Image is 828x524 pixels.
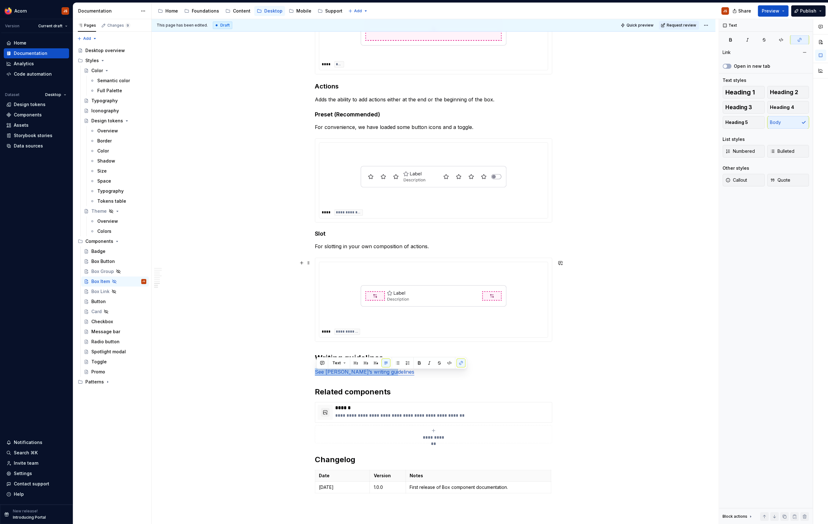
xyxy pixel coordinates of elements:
div: Box Item [91,278,110,285]
h2: Changelog [315,455,552,465]
a: Card [81,307,149,317]
div: Other styles [723,165,749,171]
div: Patterns [85,379,104,385]
div: Storybook stories [14,132,52,139]
a: Settings [4,468,69,479]
a: Components [4,110,69,120]
div: Contact support [14,481,49,487]
div: Box Group [91,268,114,275]
a: Content [223,6,253,16]
div: Foundations [192,8,219,14]
a: Invite team [4,458,69,468]
p: New release! [13,509,38,514]
div: Semantic color [97,78,130,84]
button: Add [75,34,99,43]
div: Shadow [97,158,115,164]
div: Desktop [264,8,282,14]
div: Radio button [91,339,120,345]
span: Desktop [45,92,61,97]
a: Iconography [81,106,149,116]
span: Request review [667,23,696,28]
button: Desktop [42,90,69,99]
div: Typography [97,188,124,194]
div: Home [14,40,26,46]
div: Components [85,238,113,244]
p: For convenience, we have loaded some button icons and a toggle. [315,123,552,131]
div: Size [97,168,107,174]
h2: Writing guidelines [315,353,552,363]
a: Desktop overview [75,45,149,56]
a: Support [315,6,345,16]
span: Numbered [725,148,755,154]
span: Bulleted [770,148,794,154]
div: Link [723,49,731,56]
span: Quote [770,177,790,183]
div: Components [75,236,149,246]
a: Space [87,176,149,186]
div: Overview [97,218,118,224]
button: Share [729,5,755,17]
div: Patterns [75,377,149,387]
button: Search ⌘K [4,448,69,458]
span: 9 [125,23,130,28]
p: Introducing Portal [13,515,46,520]
a: Size [87,166,149,176]
a: Radio button [81,337,149,347]
span: Callout [725,177,747,183]
div: Mobile [296,8,311,14]
p: Notes [410,473,547,479]
span: Heading 4 [770,104,794,110]
a: Semantic color [87,76,149,86]
div: Acorn [14,8,27,14]
a: Mobile [286,6,314,16]
div: Colors [97,228,111,234]
div: Design tokens [14,101,46,108]
h2: Related components [315,387,552,397]
label: Open in new tab [734,63,770,69]
h4: Slot [315,230,552,238]
button: Callout [723,174,765,186]
a: Shadow [87,156,149,166]
a: Box Link [81,286,149,297]
div: Help [14,491,24,497]
a: Foundations [182,6,222,16]
button: Heading 4 [767,101,809,114]
div: Page tree [155,5,345,17]
span: Quick preview [626,23,653,28]
div: Changes [107,23,130,28]
div: Home [165,8,178,14]
button: Add [346,7,370,15]
div: Components [14,112,42,118]
button: Current draft [35,22,70,30]
div: Badge [91,248,105,254]
h3: Actions [315,82,552,91]
button: Bulleted [767,145,809,158]
a: Badge [81,246,149,256]
div: JS [142,278,145,285]
div: Toggle [91,359,107,365]
a: Toggle [81,357,149,367]
div: Card [91,308,102,315]
p: Adds the ability to add actions either at the end or the beginning of the box. [315,96,552,103]
div: Box Button [91,258,115,265]
a: Theme [81,206,149,216]
button: Numbered [723,145,765,158]
div: JS [63,8,67,13]
div: Desktop overview [85,47,125,54]
button: Heading 3 [723,101,765,114]
div: Design tokens [91,118,123,124]
div: Iconography [91,108,119,114]
span: Heading 5 [725,119,748,126]
a: Promo [81,367,149,377]
button: Quick preview [619,21,656,30]
div: Pages [78,23,96,28]
a: Box Group [81,266,149,276]
div: Block actions [723,512,753,521]
div: Styles [85,57,99,64]
div: Overview [97,128,118,134]
a: Color [87,146,149,156]
button: Publish [791,5,825,17]
a: Analytics [4,59,69,69]
button: Contact support [4,479,69,489]
span: Heading 2 [770,89,798,95]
